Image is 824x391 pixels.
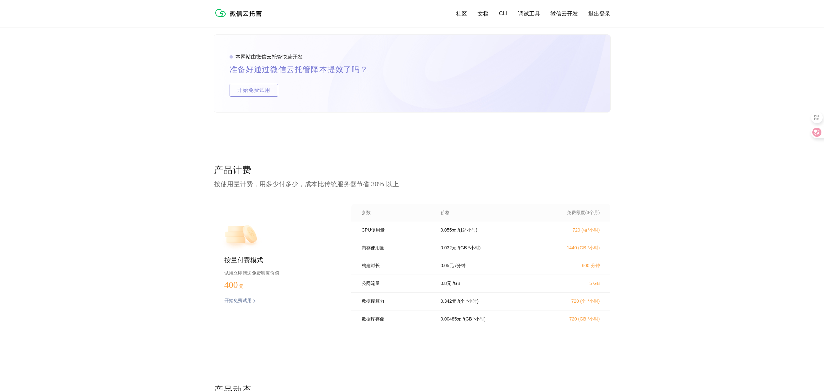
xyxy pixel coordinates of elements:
p: 0.032 元 [441,245,457,251]
p: 600 分钟 [543,263,600,269]
a: 退出登录 [588,10,610,17]
p: 免费额度(3个月) [543,210,600,216]
p: 0.00485 元 [441,316,462,322]
a: CLI [499,10,507,17]
p: 开始免费试用 [224,298,252,304]
a: 文档 [478,10,489,17]
p: 720 (核*小时) [543,227,600,233]
p: 720 (个 *小时) [543,299,600,304]
a: 社区 [456,10,467,17]
span: 元 [239,284,243,289]
p: 数据库存储 [362,316,432,322]
p: / (GB *小时) [458,245,481,251]
p: CPU使用量 [362,227,432,233]
p: 产品计费 [214,164,610,177]
a: 微信云开发 [550,10,578,17]
p: 价格 [441,210,450,216]
p: 参数 [362,210,432,216]
span: 开始免费试用 [230,84,278,97]
a: 微信云托管 [214,15,266,20]
p: / (个 *小时) [458,299,479,304]
p: 0.055 元 [441,227,457,233]
img: 微信云托管 [214,6,266,19]
p: 试用立即赠送免费额度价值 [224,269,331,277]
p: 400 [224,280,257,290]
p: 按量付费模式 [224,256,331,265]
p: 5 GB [543,281,600,286]
p: 构建时长 [362,263,432,269]
p: / (核*小时) [458,227,478,233]
p: 720 (GB *小时) [543,316,600,322]
p: 公网流量 [362,281,432,287]
a: 调试工具 [518,10,540,17]
p: 内存使用量 [362,245,432,251]
p: 准备好通过微信云托管降本提效了吗？ [230,63,384,76]
p: / 分钟 [455,263,466,269]
p: 1440 (GB *小时) [543,245,600,251]
p: 0.8 元 [441,281,451,287]
p: / GB [453,281,460,287]
p: 本网站由微信云托管快速开发 [235,54,303,60]
p: / (GB *小时) [463,316,486,322]
p: 0.342 元 [441,299,457,304]
p: 数据库算力 [362,299,432,304]
p: 0.05 元 [441,263,454,269]
p: 按使用量计费，用多少付多少，成本比传统服务器节省 30% 以上 [214,179,610,189]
